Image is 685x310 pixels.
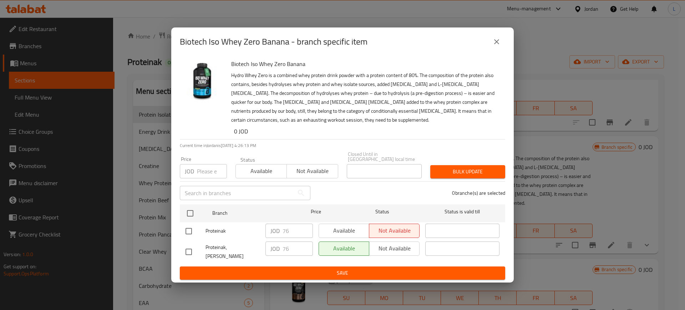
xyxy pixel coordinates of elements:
span: Proteinak [205,227,260,235]
h6: Biotech Iso Whey Zero Banana [231,59,499,69]
button: Bulk update [430,165,505,178]
input: Please enter price [283,242,313,256]
p: JOD [185,167,194,176]
p: JOD [270,227,280,235]
p: Hydro Whey Zero is a combined whey protein drink powder with a protein content of 80%. The compos... [231,71,499,124]
p: 0 branche(s) are selected [452,189,505,197]
span: Status [345,207,420,216]
button: Save [180,266,505,280]
button: Available [235,164,287,178]
h6: 0 JOD [234,126,499,136]
span: Price [292,207,340,216]
img: Biotech Iso Whey Zero Banana [180,59,225,105]
span: Branch [212,209,286,218]
span: Bulk update [436,167,499,176]
button: Not available [286,164,338,178]
h2: Biotech Iso Whey Zero Banana - branch specific item [180,36,367,47]
span: Available [239,166,284,176]
input: Please enter price [197,164,227,178]
input: Search in branches [180,186,294,200]
input: Please enter price [283,224,313,238]
p: Current time in Jordan is [DATE] 4:26:13 PM [180,142,505,149]
span: Status is valid till [425,207,499,216]
button: close [488,33,505,50]
p: JOD [270,244,280,253]
span: Proteinak, [PERSON_NAME] [205,243,260,261]
span: Save [186,269,499,278]
span: Not available [290,166,335,176]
